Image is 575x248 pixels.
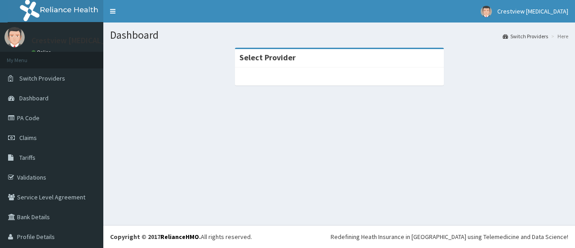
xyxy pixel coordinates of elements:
[4,27,25,47] img: User Image
[110,29,568,41] h1: Dashboard
[110,233,201,241] strong: Copyright © 2017 .
[19,74,65,82] span: Switch Providers
[31,49,53,55] a: Online
[19,134,37,142] span: Claims
[481,6,492,17] img: User Image
[103,225,575,248] footer: All rights reserved.
[31,36,127,45] p: Crestview [MEDICAL_DATA]
[331,232,568,241] div: Redefining Heath Insurance in [GEOGRAPHIC_DATA] using Telemedicine and Data Science!
[19,153,35,162] span: Tariffs
[239,52,296,63] strong: Select Provider
[549,32,568,40] li: Here
[19,94,49,102] span: Dashboard
[503,32,548,40] a: Switch Providers
[497,7,568,15] span: Crestview [MEDICAL_DATA]
[160,233,199,241] a: RelianceHMO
